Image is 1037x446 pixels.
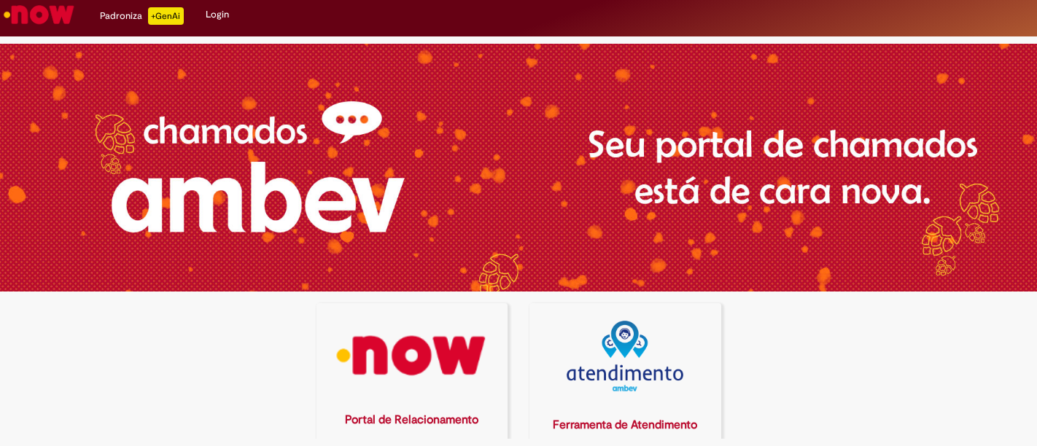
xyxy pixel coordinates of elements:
[567,321,683,391] img: logo_atentdimento.png
[325,412,500,429] div: Portal de Relacionamento
[148,7,184,25] p: +GenAi
[325,321,498,391] img: logo_now.png
[538,417,712,434] div: Ferramenta de Atendimento
[100,7,184,25] div: Padroniza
